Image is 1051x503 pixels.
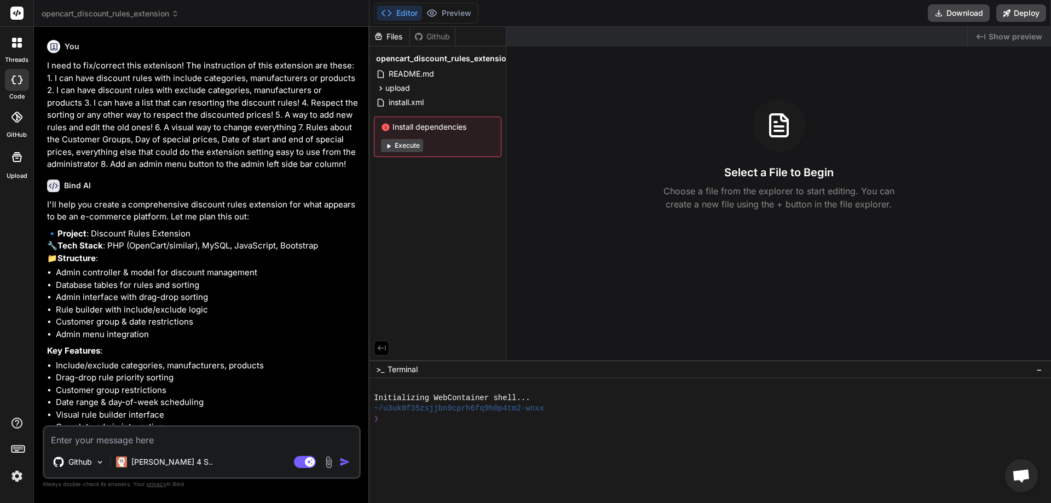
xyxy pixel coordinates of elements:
img: attachment [322,456,335,469]
strong: Structure [57,253,96,263]
li: Admin interface with drag-drop sorting [56,291,359,304]
span: Install dependencies [381,122,494,132]
span: privacy [147,481,166,487]
label: Upload [7,171,27,181]
span: Terminal [388,364,418,375]
span: Show preview [989,31,1042,42]
p: I'll help you create a comprehensive discount rules extension for what appears to be an e-commerc... [47,199,359,223]
li: Customer group restrictions [56,384,359,397]
li: Date range & day-of-week scheduling [56,396,359,409]
div: Files [369,31,409,42]
span: opencart_discount_rules_extension [42,8,179,19]
li: Drag-drop rule priority sorting [56,372,359,384]
label: GitHub [7,130,27,140]
p: 🔹 : Discount Rules Extension 🔧 : PHP (OpenCart/similar), MySQL, JavaScript, Bootstrap 📁 : [47,228,359,265]
p: [PERSON_NAME] 4 S.. [131,456,213,467]
a: Open chat [1005,459,1038,492]
img: Pick Models [95,458,105,467]
span: README.md [388,67,435,80]
span: ~/u3uk0f35zsjjbn9cprh6fq9h0p4tm2-wnxx [374,403,544,414]
li: Customer group & date restrictions [56,316,359,328]
button: Execute [381,139,423,152]
p: Choose a file from the explorer to start editing. You can create a new file using the + button in... [656,184,902,211]
button: Deploy [996,4,1046,22]
li: Include/exclude categories, manufacturers, products [56,360,359,372]
li: Admin controller & model for discount management [56,267,359,279]
p: Always double-check its answers. Your in Bind [43,479,361,489]
li: Admin menu integration [56,328,359,341]
strong: Key Features [47,345,100,356]
span: opencart_discount_rules_extension [376,53,511,64]
span: >_ [376,364,384,375]
h6: You [65,41,79,52]
h6: Bind AI [64,180,91,191]
button: Editor [377,5,422,21]
h3: Select a File to Begin [724,165,834,180]
p: Github [68,456,92,467]
span: Initializing WebContainer shell... [374,393,530,403]
button: Preview [422,5,476,21]
li: Complete admin integration [56,421,359,433]
img: icon [339,456,350,467]
li: Visual rule builder interface [56,409,359,421]
span: upload [385,83,410,94]
span: ❯ [374,414,379,424]
span: install.xml [388,96,425,109]
div: Github [410,31,455,42]
strong: Project [57,228,86,239]
label: code [9,92,25,101]
p: : [47,345,359,357]
span: − [1036,364,1042,375]
button: Download [928,4,990,22]
p: I need to fix/correct this extenison! The instruction of this extension are these: 1. I can have ... [47,60,359,171]
img: Claude 4 Sonnet [116,456,127,467]
li: Rule builder with include/exclude logic [56,304,359,316]
strong: Tech Stack [57,240,103,251]
img: settings [8,467,26,485]
li: Database tables for rules and sorting [56,279,359,292]
label: threads [5,55,28,65]
button: − [1034,361,1044,378]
